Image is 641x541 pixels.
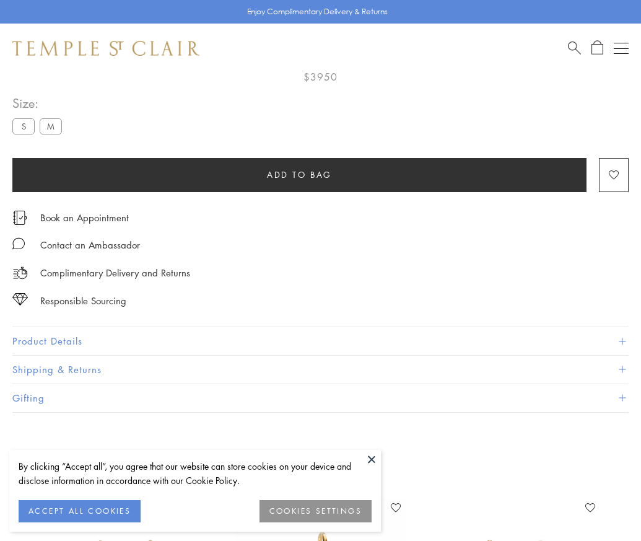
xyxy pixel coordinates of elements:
p: Enjoy Complimentary Delivery & Returns [247,6,388,18]
a: Open Shopping Bag [591,40,603,56]
p: Complimentary Delivery and Returns [40,265,190,281]
img: MessageIcon-01_2.svg [12,237,25,250]
span: $3950 [303,69,338,85]
a: Book an Appointment [40,211,129,224]
div: By clicking “Accept all”, you agree that our website can store cookies on your device and disclos... [19,459,372,488]
button: Open navigation [614,41,629,56]
button: Product Details [12,327,629,355]
img: icon_appointment.svg [12,211,27,225]
img: icon_delivery.svg [12,265,28,281]
button: ACCEPT ALL COOKIES [19,500,141,522]
span: Add to bag [267,168,332,182]
label: S [12,118,35,134]
button: Add to bag [12,158,586,192]
button: Gifting [12,384,629,412]
div: Contact an Ambassador [40,237,140,253]
span: Size: [12,93,67,113]
a: Search [568,40,581,56]
img: icon_sourcing.svg [12,293,28,306]
div: Responsible Sourcing [40,293,126,309]
label: M [40,118,62,134]
button: Shipping & Returns [12,356,629,384]
button: COOKIES SETTINGS [259,500,372,522]
img: Temple St. Clair [12,41,199,56]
